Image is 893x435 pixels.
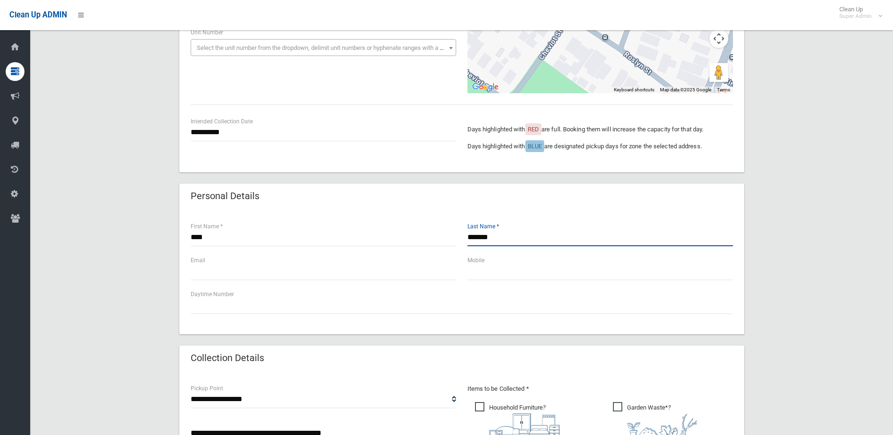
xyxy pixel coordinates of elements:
span: BLUE [528,143,542,150]
p: Days highlighted with are designated pickup days for zone the selected address. [467,141,733,152]
span: RED [528,126,539,133]
span: Select the unit number from the dropdown, delimit unit numbers or hyphenate ranges with a comma [197,44,460,51]
a: Terms (opens in new tab) [717,87,730,92]
a: Open this area in Google Maps (opens a new window) [470,81,501,93]
span: Clean Up ADMIN [9,10,67,19]
small: Super Admin [839,13,872,20]
header: Collection Details [179,349,275,367]
p: Days highlighted with are full. Booking them will increase the capacity for that day. [467,124,733,135]
p: Items to be Collected * [467,383,733,395]
span: Clean Up [835,6,881,20]
header: Personal Details [179,187,271,205]
img: Google [470,81,501,93]
button: Map camera controls [709,29,728,48]
span: Map data ©2025 Google [660,87,711,92]
button: Keyboard shortcuts [614,87,654,93]
button: Drag Pegman onto the map to open Street View [709,63,728,82]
